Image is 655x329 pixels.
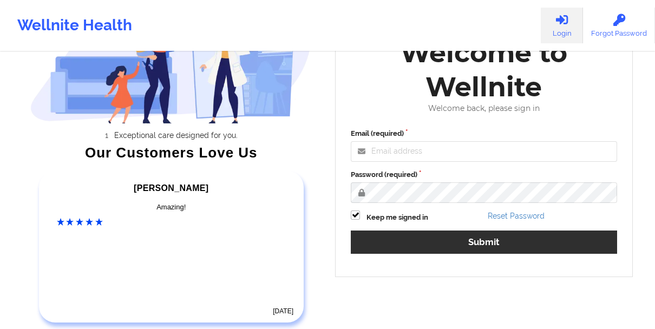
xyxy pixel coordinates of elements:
label: Password (required) [351,169,617,180]
li: Exceptional care designed for you. [40,131,312,140]
label: Keep me signed in [366,212,428,223]
div: Welcome back, please sign in [343,104,625,113]
time: [DATE] [273,307,293,315]
div: Amazing! [57,202,286,213]
label: Email (required) [351,128,617,139]
a: Reset Password [488,212,545,220]
span: [PERSON_NAME] [134,183,208,193]
a: Forgot Password [583,8,655,43]
button: Submit [351,231,617,254]
div: Welcome to Wellnite [343,36,625,104]
a: Login [541,8,583,43]
div: Our Customers Love Us [30,147,313,158]
input: Email address [351,141,617,162]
